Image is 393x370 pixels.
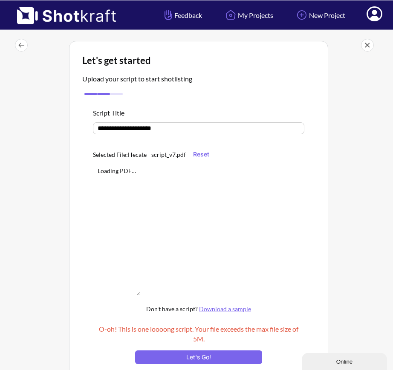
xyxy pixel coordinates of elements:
[223,8,238,22] img: Home Icon
[302,351,389,370] iframe: chat widget
[135,350,262,364] button: Let's Go!
[98,166,136,176] div: Loading PDF…
[15,39,28,52] img: LeftArrow Icon
[95,304,303,314] p: Don't have a script?
[162,10,202,20] span: Feedback
[162,8,174,22] img: Hand Icon
[217,4,280,26] a: My Projects
[93,108,305,118] div: Script Title
[82,74,192,84] p: Upload your script to start shotlisting
[295,8,309,22] img: Add Icon
[93,147,217,161] div: Selected File: Hecate - script_v7.pdf
[288,4,352,26] a: New Project
[361,39,374,52] img: Close Icon
[93,324,305,344] p: O-oh! This is one loooong script. Your file exceeds the max file size of 5M.
[189,147,214,161] button: Reset
[82,54,315,67] div: Let's get started
[199,305,251,312] a: Download a sample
